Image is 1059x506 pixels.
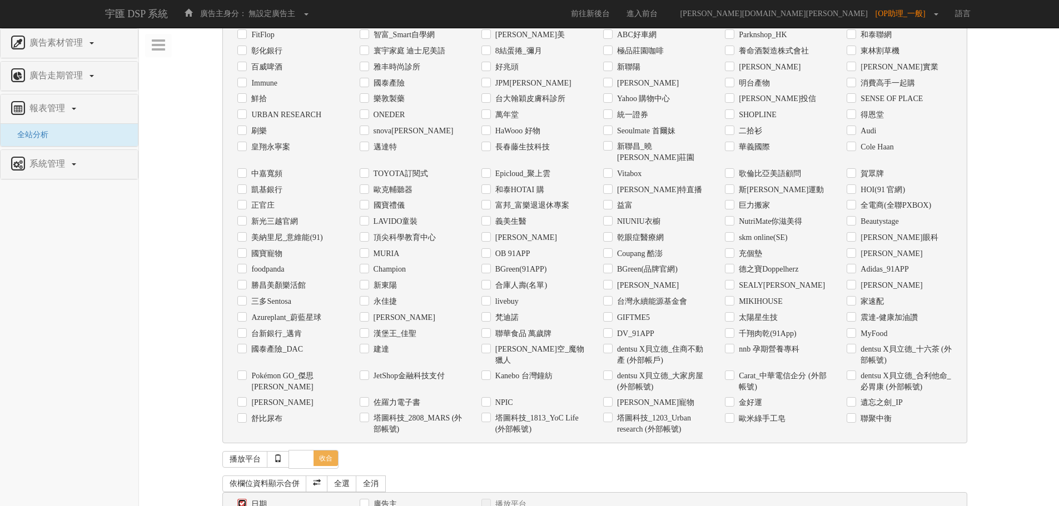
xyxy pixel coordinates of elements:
label: 邁達特 [371,142,397,153]
label: 樂敦製藥 [371,93,405,104]
label: Immune [248,78,277,89]
label: 聯聚中衡 [858,413,892,424]
label: MURIA [371,248,400,259]
label: 賀眾牌 [858,168,884,179]
span: 系統管理 [27,159,71,168]
label: SHOPLINE [736,109,777,121]
label: Yahoo 購物中心 [614,93,670,104]
label: 佐羅力電子書 [371,397,420,408]
span: 廣告主身分： [200,9,247,18]
label: 百威啤酒 [248,62,282,73]
label: snova[PERSON_NAME] [371,126,454,137]
label: NIUNIU衣櫥 [614,216,660,227]
a: 全消 [356,475,386,492]
label: 漢堡王_佳聖 [371,328,416,339]
label: 塔圖科技_2808_MARS (外部帳號) [371,413,465,435]
label: [PERSON_NAME]實業 [858,62,938,73]
label: 新聯陽 [614,62,640,73]
label: Champion [371,264,406,275]
label: 歐米綠手工皂 [736,413,785,424]
label: 東林割草機 [858,46,899,57]
label: 歌倫比亞美語顧問 [736,168,801,179]
label: 新光三越官網 [248,216,298,227]
label: 國泰產險 [371,78,405,89]
label: URBAN RESEARCH [248,109,321,121]
label: 寰宇家庭 迪士尼美語 [371,46,446,57]
label: [PERSON_NAME]投信 [736,93,816,104]
label: 國寶禮儀 [371,200,405,211]
label: 皇翔永寧案 [248,142,290,153]
label: 新東陽 [371,280,397,291]
label: NutriMate你滋美得 [736,216,802,227]
label: OB 91APP [493,248,530,259]
label: 勝昌美顏樂活館 [248,280,306,291]
label: 台大翰穎皮膚科診所 [493,93,565,104]
label: 台新銀行_邁肯 [248,328,302,339]
label: 國泰產險_DAC [248,344,303,355]
label: Coupang 酷澎 [614,248,663,259]
label: 斯[PERSON_NAME]運動 [736,184,824,196]
label: 和泰聯網 [858,29,892,41]
span: [PERSON_NAME][DOMAIN_NAME][PERSON_NAME] [674,9,873,18]
label: [PERSON_NAME]美 [493,29,565,41]
span: [OP助理_一般] [876,9,931,18]
label: MyFood [858,328,887,339]
label: [PERSON_NAME] [614,78,679,89]
label: ABC好車網 [614,29,657,41]
label: 養命酒製造株式會社 [736,46,809,57]
label: 雅丰時尚診所 [371,62,420,73]
label: 彰化銀行 [248,46,282,57]
label: Kanebo 台灣鐘紡 [493,370,553,382]
label: 聯華食品 萬歲牌 [493,328,552,339]
label: 美納里尼_意維能(91) [248,232,322,243]
label: Adidas_91APP [858,264,908,275]
label: 中嘉寬頻 [248,168,282,179]
label: [PERSON_NAME] [858,248,922,259]
a: 廣告素材管理 [9,34,130,52]
label: [PERSON_NAME] [248,397,313,408]
label: GIFTME5 [614,312,650,323]
label: foodpanda [248,264,284,275]
label: JPM[PERSON_NAME] [493,78,571,89]
label: SENSE ОF PLACE [858,93,923,104]
label: SEALY[PERSON_NAME] [736,280,825,291]
label: 巨力搬家 [736,200,770,211]
label: MIKIHOUSE [736,296,783,307]
label: 明台產物 [736,78,770,89]
label: dentsu X貝立德_十六茶 (外部帳號) [858,344,952,366]
label: [PERSON_NAME] [371,312,435,323]
label: 消費高手一起購 [858,78,915,89]
label: TOYOTA訂閱式 [371,168,428,179]
label: 國寶寵物 [248,248,282,259]
label: 歐克輔聽器 [371,184,412,196]
label: BGreen(91APP) [493,264,547,275]
label: Parknshop_HK [736,29,787,41]
label: [PERSON_NAME]寵物 [614,397,694,408]
label: DV_91APP [614,328,654,339]
label: 頂尖科學教育中心 [371,232,436,243]
label: FitFlop [248,29,274,41]
label: dentsu X貝立德_大家房屋 (外部帳號) [614,370,708,393]
label: 新聯昌_曉[PERSON_NAME]莊園 [614,141,708,163]
label: Seoulmate 首爾妹 [614,126,675,137]
label: [PERSON_NAME]特直播 [614,184,702,196]
label: Vitabox [614,168,642,179]
label: skm online(SE) [736,232,788,243]
label: 梵迪諾 [493,312,519,323]
label: 萬年堂 [493,109,519,121]
label: BGreen(品牌官網) [614,264,678,275]
label: LAVIDO童裝 [371,216,418,227]
label: 8結蛋捲_彌月 [493,46,542,57]
label: dentsu X貝立德_合利他命_必胃康 (外部帳號) [858,370,952,393]
label: 統一證券 [614,109,648,121]
label: 好兆頭 [493,62,519,73]
label: 義美生醫 [493,216,526,227]
label: dentsu X貝立德_住商不動產 (外部帳戶) [614,344,708,366]
label: 極品莊園咖啡 [614,46,664,57]
span: 廣告走期管理 [27,71,88,80]
a: 系統管理 [9,156,130,173]
label: [PERSON_NAME]眼科 [858,232,938,243]
label: 舒比尿布 [248,413,282,424]
label: 二拾衫 [736,126,762,137]
label: Azureplant_蔚藍星球 [248,312,321,323]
